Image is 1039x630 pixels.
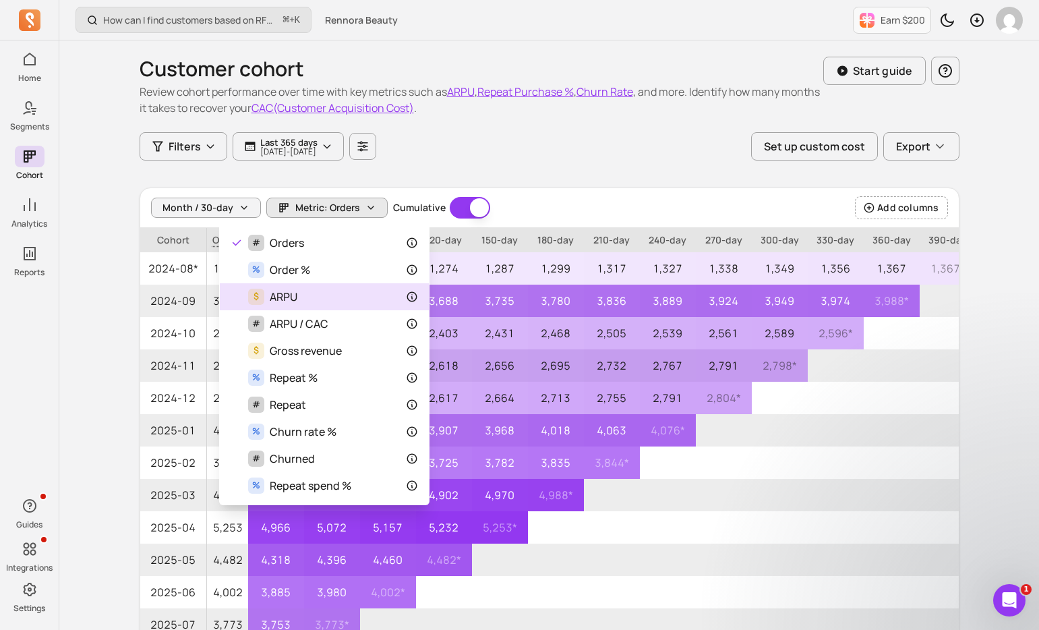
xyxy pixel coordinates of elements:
span: $ [248,343,264,359]
span: Metric: Orders [295,201,360,214]
span: # [248,451,264,467]
span: ARPU [270,289,297,305]
span: $ [248,289,264,305]
span: ARPU / CAC [270,316,328,332]
span: # [248,397,264,413]
span: 1 [1021,584,1032,595]
span: % [248,478,264,494]
span: Repeat % [270,370,318,386]
span: % [248,262,264,278]
span: Gross revenue [270,343,342,359]
span: Order % [270,262,310,278]
span: % [248,424,264,440]
span: # [248,316,264,332]
span: Churn rate % [270,424,336,440]
span: % [248,370,264,386]
span: Orders [270,235,304,251]
span: Repeat [270,397,306,413]
iframe: Intercom live chat [993,584,1026,617]
button: Metric: Orders [266,198,388,218]
span: Repeat spend % [270,478,351,494]
span: # [248,235,264,251]
div: Metric: Orders [219,223,429,505]
span: Churned [270,451,315,467]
